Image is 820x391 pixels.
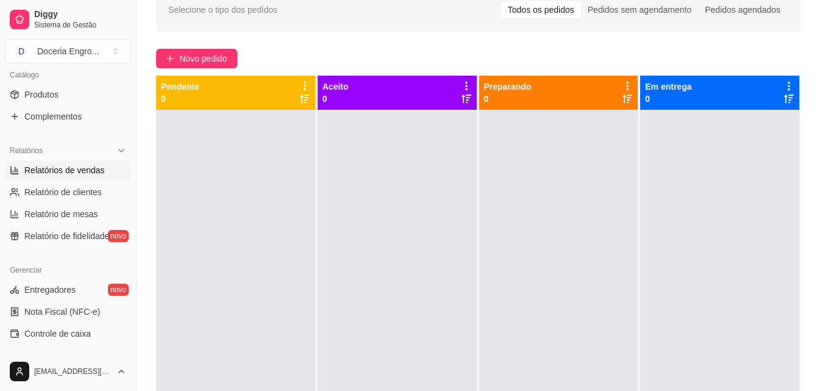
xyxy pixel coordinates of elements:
span: Produtos [24,88,59,101]
span: Diggy [34,9,126,20]
span: Selecione o tipo dos pedidos [168,3,277,16]
span: [EMAIL_ADDRESS][PERSON_NAME][DOMAIN_NAME] [34,367,112,376]
div: Todos os pedidos [501,1,581,18]
div: Catálogo [5,65,131,85]
span: Relatórios [10,146,43,156]
a: Entregadoresnovo [5,280,131,300]
p: Aceito [323,81,349,93]
span: Novo pedido [179,52,227,65]
a: Produtos [5,85,131,104]
a: Nota Fiscal (NFC-e) [5,302,131,321]
p: 0 [323,93,349,105]
a: Controle de caixa [5,324,131,343]
span: Relatório de clientes [24,186,102,198]
span: Complementos [24,110,82,123]
a: Complementos [5,107,131,126]
p: 0 [645,93,691,105]
p: Preparando [484,81,532,93]
div: Doceria Engro ... [37,45,99,57]
button: Select a team [5,39,131,63]
button: Novo pedido [156,49,237,68]
p: 0 [484,93,532,105]
span: Nota Fiscal (NFC-e) [24,306,100,318]
span: Relatórios de vendas [24,164,105,176]
a: Relatório de fidelidadenovo [5,226,131,246]
span: Sistema de Gestão [34,20,126,30]
p: Em entrega [645,81,691,93]
a: Controle de fiado [5,346,131,365]
span: Controle de fiado [24,350,90,362]
div: Pedidos sem agendamento [581,1,698,18]
a: Relatórios de vendas [5,160,131,180]
span: Controle de caixa [24,328,91,340]
a: Relatório de mesas [5,204,131,224]
span: Relatório de mesas [24,208,98,220]
a: DiggySistema de Gestão [5,5,131,34]
span: Entregadores [24,284,76,296]
a: Relatório de clientes [5,182,131,202]
div: Pedidos agendados [698,1,787,18]
span: plus [166,54,174,63]
button: [EMAIL_ADDRESS][PERSON_NAME][DOMAIN_NAME] [5,357,131,386]
p: Pendente [161,81,199,93]
span: D [15,45,27,57]
div: Gerenciar [5,260,131,280]
span: Relatório de fidelidade [24,230,109,242]
p: 0 [161,93,199,105]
